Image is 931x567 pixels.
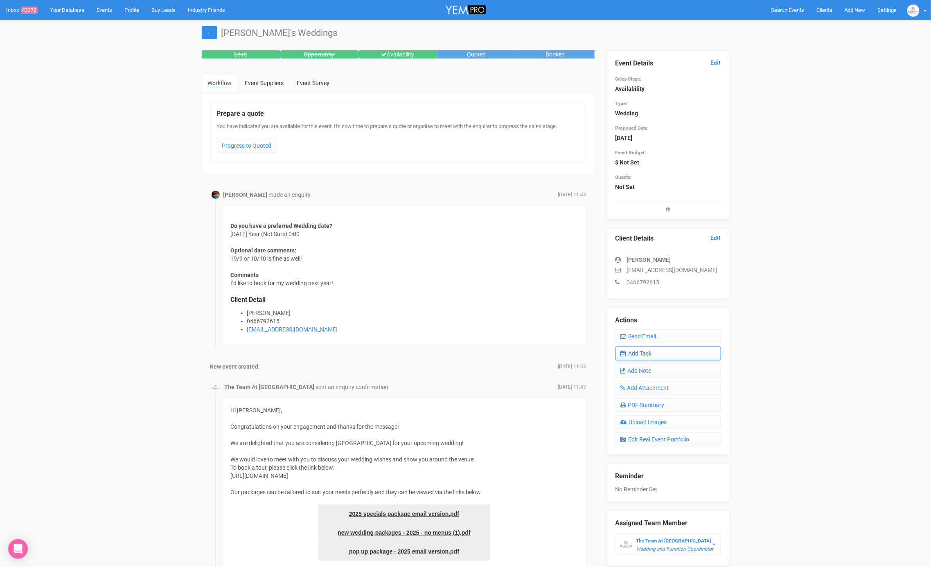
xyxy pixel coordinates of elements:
strong: Not Set [615,184,635,190]
a: Upload Images [615,415,721,429]
span: made an enquiry [269,191,311,198]
legend: Reminder [615,472,721,481]
span: sent an enquiry confirmation [316,384,389,390]
strong: $ Not Set [615,159,640,166]
a: Edit Real Event Portfolio [615,432,721,446]
span: Add New [845,7,866,13]
a: ← [202,26,217,39]
a: Send Email [615,329,721,343]
div: Availability [359,50,437,59]
img: BGLogo.jpg [212,383,220,391]
legend: Actions [615,316,721,325]
span: Search Events [771,7,804,13]
strong: Availability [615,85,645,92]
div: Quoted [437,50,516,59]
strong: The Team At [GEOGRAPHIC_DATA] [225,384,315,390]
a: Event Survey [291,75,336,91]
p: 0466792615 [615,278,721,286]
img: Profile Image [212,191,220,199]
span: Clients [816,7,832,13]
small: Proposed Date [615,125,648,131]
strong: Optional date comments: [231,247,297,254]
small: Event Budget: [615,150,646,155]
li: 0466792615 [247,317,578,325]
strong: Do you have a preferred Wedding date? [231,223,333,229]
div: Lead [202,50,280,59]
span: [DATE] 11:43 [558,384,586,391]
span: 43372 [21,7,38,14]
button: The Team At [GEOGRAPHIC_DATA] Wedding and Function Coordinator [615,534,721,555]
div: Opportunity [280,50,359,59]
strong: [PERSON_NAME] [627,256,671,263]
div: You have indicated you are available for this event. It's now time to prepare a quote or organise... [217,123,579,157]
strong: New event created. [210,363,260,370]
img: BGLogo.jpg [620,539,632,551]
strong: [DATE] [615,135,633,141]
a: Add Attachment [615,381,721,395]
a: 2025 specials package email version.pdf [318,504,490,523]
span: [DATE] 11:43 [558,363,586,370]
small: Guests: [615,174,632,180]
a: PDF Summary [615,398,721,412]
legend: Prepare a quote [217,109,579,119]
img: BGLogo.jpg [907,4,920,17]
a: [EMAIL_ADDRESS][DOMAIN_NAME] [247,326,338,333]
div: No Reminder Set [615,464,721,493]
strong: The Team At [GEOGRAPHIC_DATA] [636,538,711,544]
a: Add Task [615,346,721,360]
a: Progress to Quoted [217,139,277,153]
legend: Assigned Team Member [615,519,721,528]
a: pop up package - 2025 email version.pdf [318,542,490,561]
a: Event Suppliers [239,75,290,91]
div: Booked [516,50,595,59]
legend: Client Detail [231,295,578,305]
strong: Wedding [615,110,638,117]
a: Add Note [615,364,721,378]
small: Sales Stage: [615,76,642,82]
a: new wedding packages - 2025 - no menus (1).pdf [318,523,490,542]
a: Edit [711,234,721,242]
strong: Comments [231,272,259,278]
legend: Client Details [615,234,721,243]
a: Edit [711,59,721,67]
li: [PERSON_NAME] [247,309,578,317]
strong: [PERSON_NAME] [223,191,268,198]
span: [DATE] 11:43 [558,191,586,198]
h1: [PERSON_NAME]'s Weddings [202,28,730,38]
legend: Event Details [615,59,721,68]
div: [DATE] Year (Not Sure) 0:00 19/9 or 10/10 is fine as well! I’d like to book for my wedding next y... [222,205,586,346]
p: [EMAIL_ADDRESS][DOMAIN_NAME] [615,266,721,274]
div: Open Intercom Messenger [8,539,28,559]
small: Type: [615,101,627,106]
em: Wedding and Function Coordinator [636,546,714,552]
a: Workflow [202,75,238,92]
